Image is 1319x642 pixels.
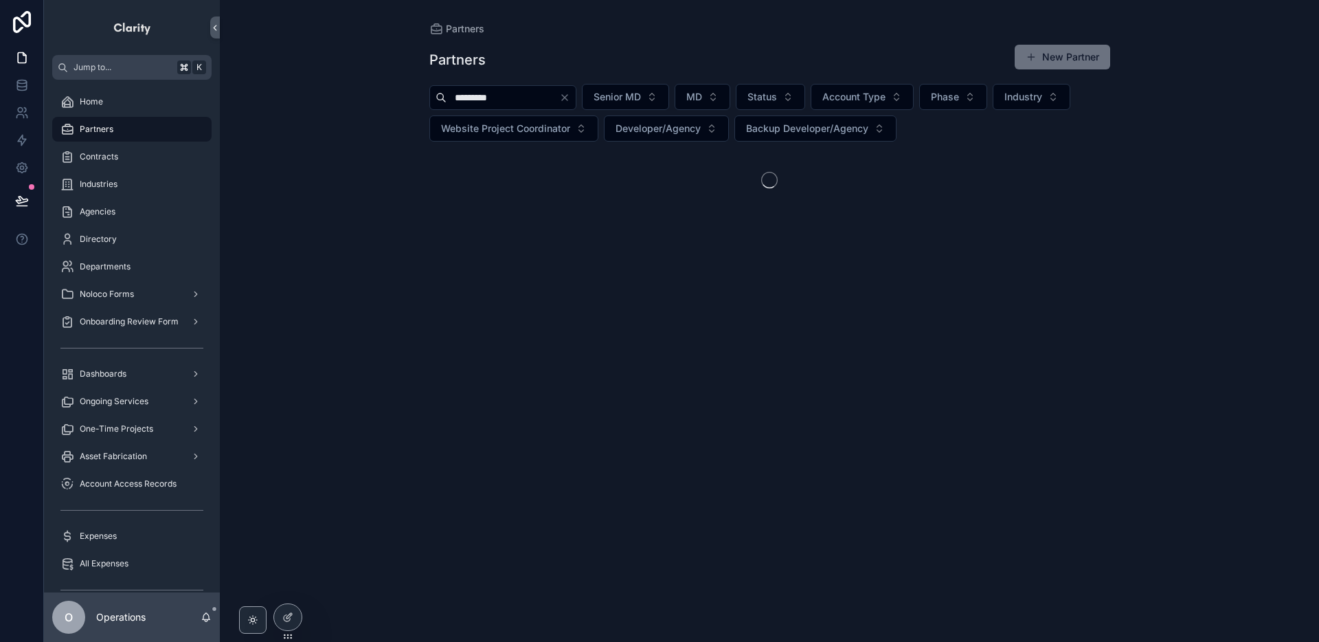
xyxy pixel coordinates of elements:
[559,92,576,103] button: Clear
[441,122,570,135] span: Website Project Coordinator
[96,610,146,624] p: Operations
[919,84,987,110] button: Select Button
[80,234,117,245] span: Directory
[52,172,212,197] a: Industries
[80,478,177,489] span: Account Access Records
[594,90,641,104] span: Senior MD
[52,199,212,224] a: Agencies
[582,84,669,110] button: Select Button
[80,289,134,300] span: Noloco Forms
[80,261,131,272] span: Departments
[52,254,212,279] a: Departments
[194,62,205,73] span: K
[65,609,73,626] span: O
[52,309,212,334] a: Onboarding Review Form
[80,151,118,162] span: Contracts
[52,389,212,414] a: Ongoing Services
[686,90,702,104] span: MD
[993,84,1070,110] button: Select Button
[746,122,868,135] span: Backup Developer/Agency
[52,524,212,549] a: Expenses
[736,84,805,110] button: Select Button
[734,115,897,142] button: Select Button
[80,206,115,217] span: Agencies
[1004,90,1042,104] span: Industry
[675,84,730,110] button: Select Button
[429,22,484,36] a: Partners
[429,115,598,142] button: Select Button
[52,89,212,114] a: Home
[52,362,212,386] a: Dashboards
[52,417,212,441] a: One-Time Projects
[52,227,212,252] a: Directory
[74,62,172,73] span: Jump to...
[747,90,777,104] span: Status
[52,117,212,142] a: Partners
[80,396,148,407] span: Ongoing Services
[80,558,128,569] span: All Expenses
[822,90,886,104] span: Account Type
[80,316,179,327] span: Onboarding Review Form
[429,50,486,69] h1: Partners
[44,80,220,593] div: scrollable content
[80,423,153,434] span: One-Time Projects
[52,282,212,307] a: Noloco Forms
[80,96,103,107] span: Home
[52,144,212,169] a: Contracts
[1015,45,1110,69] button: New Partner
[446,22,484,36] span: Partners
[604,115,729,142] button: Select Button
[52,472,212,496] a: Account Access Records
[52,444,212,469] a: Asset Fabrication
[931,90,959,104] span: Phase
[80,531,117,542] span: Expenses
[616,122,701,135] span: Developer/Agency
[80,179,117,190] span: Industries
[52,551,212,576] a: All Expenses
[811,84,914,110] button: Select Button
[113,16,152,38] img: App logo
[80,124,113,135] span: Partners
[80,451,147,462] span: Asset Fabrication
[52,55,212,80] button: Jump to...K
[80,368,126,379] span: Dashboards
